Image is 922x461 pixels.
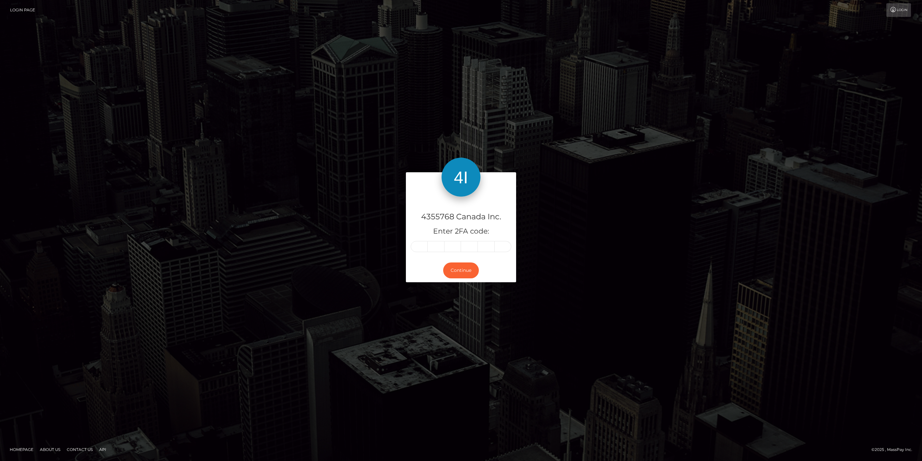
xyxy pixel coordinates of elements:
a: API [97,444,109,455]
img: 4355768 Canada Inc. [442,158,480,197]
a: Login Page [10,3,35,17]
div: © 2025 , MassPay Inc. [871,446,917,453]
button: Continue [443,262,479,278]
h5: Enter 2FA code: [411,226,511,237]
a: Login [886,3,911,17]
a: About Us [37,444,63,455]
h4: 4355768 Canada Inc. [411,211,511,223]
a: Contact Us [64,444,95,455]
a: Homepage [7,444,36,455]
